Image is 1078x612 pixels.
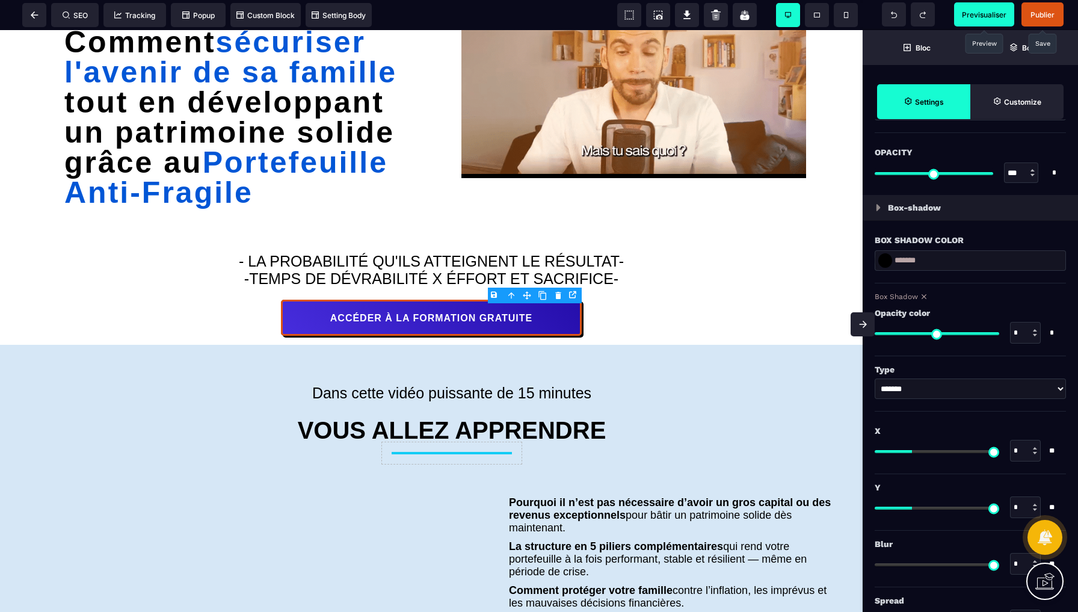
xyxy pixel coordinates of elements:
[509,510,723,522] b: La structure en 5 piliers complémentaires
[50,391,854,416] h1: VOUS ALLEZ APPRENDRE
[876,204,881,211] img: loading
[875,593,904,608] span: Spread
[509,466,834,491] b: Pourquoi il n’est pas nécessaire d’avoir un gros capital ou des revenus exceptionnels
[915,97,944,107] strong: Settings
[63,11,88,20] span: SEO
[280,270,580,306] button: ACCÉDER À LA FORMATION GRATUITE
[646,3,670,27] span: Screenshot
[875,292,918,301] span: Box Shadow
[863,30,970,65] span: Open Blocks
[954,2,1014,26] span: Preview
[503,551,836,583] text: contre l’inflation, les imprévus et les mauvaises décisions financières.
[312,354,591,371] span: Dans cette vidéo puissante de 15 minutes
[566,288,582,301] div: Open the link Modal
[962,10,1006,19] span: Previsualiser
[888,200,941,215] p: Box-shadow
[182,11,215,20] span: Popup
[1004,97,1041,107] strong: Customize
[875,537,893,551] span: Blur
[970,84,1064,119] span: Open Style Manager
[875,145,913,159] span: Opacity
[970,30,1078,65] span: Open Layer Manager
[312,11,366,20] span: Setting Body
[875,306,930,320] span: Opacity color
[1022,43,1039,52] strong: Body
[877,84,970,119] span: Settings
[617,3,641,27] span: View components
[114,11,155,20] span: Tracking
[1030,10,1055,19] span: Publier
[239,223,624,257] span: - LA PROBABILITÉ QU'ILS ATTEIGNENT LE RÉSULTAT- -TEMPS DE DÉVRABILITÉ X ÉFFORT ET SACRIFICE-
[509,554,673,566] b: Comment protéger votre famille
[875,480,881,495] span: Y
[503,463,836,507] text: pour bâtir un patrimoine solide dès maintenant.
[875,424,881,438] span: X
[236,11,295,20] span: Custom Block
[875,233,1066,247] div: Box Shadow Color
[875,362,895,377] span: Type
[503,507,836,551] text: qui rend votre portefeuille à la fois performant, stable et résilient — même en période de crise.
[916,43,931,52] strong: Bloc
